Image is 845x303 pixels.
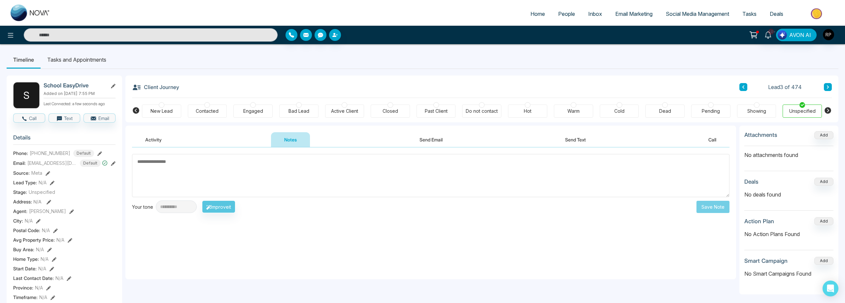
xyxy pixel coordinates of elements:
span: Province : [13,284,33,291]
span: Timeframe : [13,294,38,301]
li: Tasks and Appointments [41,51,113,69]
div: Dead [659,108,671,114]
div: Bad Lead [288,108,309,114]
button: Add [814,257,833,265]
span: Email Marketing [615,11,653,17]
p: Added on [DATE] 7:55 PM [44,91,116,97]
span: Source: [13,169,30,176]
div: Contacted [196,108,219,114]
p: Last Connected: a few seconds ago [44,100,116,107]
span: Stage: [13,189,27,196]
span: 10+ [768,29,774,35]
span: Default [73,150,94,157]
span: Lead Type: [13,179,37,186]
span: Lead 3 of 474 [768,83,802,91]
a: Deals [763,8,790,20]
img: Market-place.gif [793,6,841,21]
a: Email Marketing [609,8,659,20]
div: Open Intercom Messenger [823,281,838,296]
li: Timeline [7,51,41,69]
span: Default [80,160,101,167]
h3: Smart Campaign [744,258,788,264]
span: Home Type : [13,256,39,262]
span: N/A [38,265,46,272]
span: [EMAIL_ADDRESS][DOMAIN_NAME] [27,160,77,167]
button: Add [814,217,833,225]
button: Text [49,113,81,123]
span: Avg Property Price : [13,236,55,243]
span: Email: [13,160,26,167]
div: Hot [524,108,531,114]
span: N/A [25,217,33,224]
h3: Attachments [744,132,777,138]
a: Inbox [582,8,609,20]
span: N/A [55,275,63,282]
span: Agent: [13,208,27,215]
div: Engaged [243,108,263,114]
span: Start Date : [13,265,37,272]
span: Postal Code : [13,227,40,234]
span: AVON AI [789,31,811,39]
button: Save Note [696,201,729,213]
h3: Action Plan [744,218,774,225]
div: New Lead [151,108,173,114]
button: Call [695,132,729,147]
div: Pending [702,108,720,114]
span: Social Media Management [666,11,729,17]
a: 10+ [760,29,776,40]
span: N/A [39,294,47,301]
div: Do not contact [466,108,498,114]
img: Nova CRM Logo [11,5,50,21]
div: S [13,82,40,108]
span: City : [13,217,23,224]
span: Meta [31,169,42,176]
h3: Client Journey [132,82,179,92]
span: N/A [36,246,44,253]
button: Send Text [552,132,599,147]
span: Inbox [588,11,602,17]
span: N/A [42,227,50,234]
img: Lead Flow [778,30,787,40]
span: [PERSON_NAME] [29,208,66,215]
button: Notes [271,132,310,147]
div: Your tone [132,203,156,210]
p: No attachments found [744,146,833,159]
span: Address: [13,198,42,205]
button: AVON AI [776,29,817,41]
div: Active Client [331,108,358,114]
div: Cold [614,108,625,114]
p: No deals found [744,191,833,198]
div: Closed [383,108,398,114]
img: User Avatar [823,29,834,40]
span: Home [530,11,545,17]
button: Email [84,113,116,123]
button: Add [814,131,833,139]
a: People [552,8,582,20]
span: Buy Area : [13,246,34,253]
div: Showing [747,108,766,114]
span: N/A [39,179,47,186]
button: Send Email [406,132,456,147]
p: No Smart Campaigns Found [744,270,833,278]
div: Warm [567,108,580,114]
span: Tasks [742,11,757,17]
a: Home [524,8,552,20]
span: N/A [56,236,64,243]
h3: Deals [744,178,759,185]
span: Phone: [13,150,28,157]
span: [PHONE_NUMBER] [30,150,70,157]
h3: Details [13,134,116,144]
span: Unspecified [29,189,55,196]
p: No Action Plans Found [744,230,833,238]
button: Call [13,113,45,123]
button: Activity [132,132,175,147]
a: Social Media Management [659,8,736,20]
span: Last Contact Date : [13,275,54,282]
a: Tasks [736,8,763,20]
button: Add [814,178,833,186]
h2: School EasyDrive [44,82,105,89]
span: N/A [35,284,43,291]
div: Past Client [425,108,448,114]
span: N/A [41,256,49,262]
span: Deals [770,11,783,17]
